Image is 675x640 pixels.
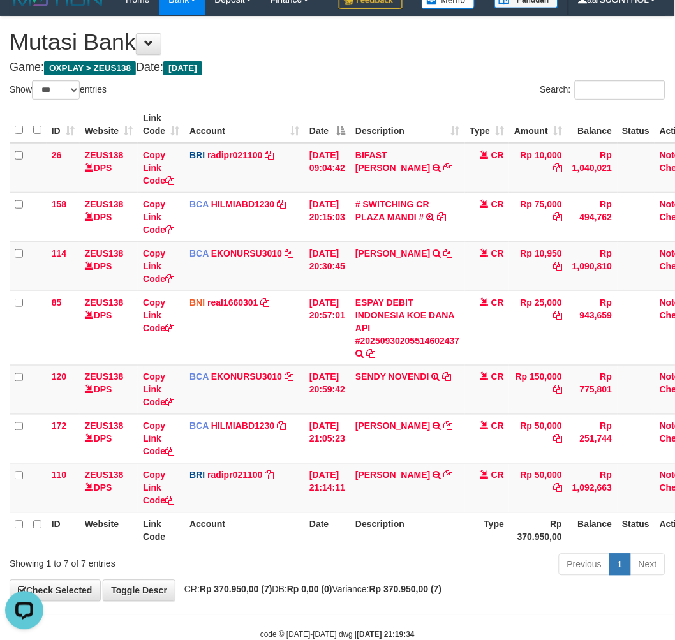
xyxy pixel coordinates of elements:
a: Copy radipr021100 to clipboard [265,150,274,160]
a: [PERSON_NAME] [355,421,430,431]
th: ID [47,512,80,549]
td: Rp 494,762 [567,192,617,241]
th: Description [350,512,465,549]
td: [DATE] 20:15:03 [304,192,350,241]
span: CR [491,248,504,258]
th: Account [184,512,304,549]
a: ZEUS138 [85,372,124,382]
a: real1660301 [207,297,258,308]
td: [DATE] 20:57:01 [304,290,350,365]
a: Copy SENDY NOVENDI to clipboard [443,372,452,382]
td: Rp 10,950 [509,241,567,290]
td: Rp 775,801 [567,365,617,414]
span: BNI [189,297,205,308]
td: Rp 10,000 [509,143,567,193]
h4: Game: Date: [10,61,665,74]
a: Copy Link Code [143,421,174,457]
span: BRI [189,470,205,480]
span: CR [491,150,504,160]
th: ID: activate to sort column ascending [47,107,80,143]
td: Rp 1,040,021 [567,143,617,193]
span: BCA [189,372,209,382]
td: Rp 1,092,663 [567,463,617,512]
a: Copy Rp 75,000 to clipboard [553,212,562,222]
td: DPS [80,414,138,463]
td: [DATE] 21:14:11 [304,463,350,512]
span: BCA [189,199,209,209]
td: Rp 251,744 [567,414,617,463]
button: Open LiveChat chat widget [5,5,43,43]
a: ZEUS138 [85,297,124,308]
a: Copy Rp 10,000 to clipboard [553,163,562,173]
a: 1 [609,554,631,576]
a: ZEUS138 [85,199,124,209]
th: Type: activate to sort column ascending [465,107,510,143]
td: Rp 150,000 [509,365,567,414]
a: HILMIABD1230 [211,421,275,431]
span: CR: DB: Variance: [178,584,442,595]
td: DPS [80,463,138,512]
a: Copy BIFAST ERIKA S PAUN to clipboard [444,163,453,173]
a: Copy Rp 50,000 to clipboard [553,483,562,493]
span: 110 [52,470,66,480]
td: DPS [80,290,138,365]
th: Status [618,107,655,143]
td: DPS [80,365,138,414]
span: 26 [52,150,62,160]
a: Copy Link Code [143,150,174,186]
span: BRI [189,150,205,160]
a: Copy JEPRI FEBRIYAN to clipboard [444,470,453,480]
td: Rp 1,090,810 [567,241,617,290]
th: Link Code: activate to sort column ascending [138,107,184,143]
td: DPS [80,143,138,193]
span: 158 [52,199,66,209]
a: radipr021100 [207,150,262,160]
a: Copy ESPAY DEBIT INDONESIA KOE DANA API #20250930205514602437 to clipboard [366,348,375,359]
th: Date [304,512,350,549]
h1: Mutasi Bank [10,29,665,55]
select: Showentries [32,80,80,100]
a: EKONURSU3010 [211,372,282,382]
small: code © [DATE]-[DATE] dwg | [260,630,415,639]
th: Status [618,512,655,549]
span: 172 [52,421,66,431]
strong: [DATE] 21:19:34 [357,630,415,639]
span: 120 [52,372,66,382]
th: Date: activate to sort column descending [304,107,350,143]
td: DPS [80,241,138,290]
th: Balance [567,107,617,143]
a: Copy EKONURSU3010 to clipboard [285,248,293,258]
th: Link Code [138,512,184,549]
span: [DATE] [163,61,202,75]
a: Copy radipr021100 to clipboard [265,470,274,480]
span: OXPLAY > ZEUS138 [44,61,136,75]
a: Copy Rp 10,950 to clipboard [553,261,562,271]
a: Toggle Descr [103,580,175,602]
span: 85 [52,297,62,308]
a: Copy Rp 50,000 to clipboard [553,434,562,444]
a: Copy Rp 25,000 to clipboard [553,310,562,320]
a: Copy HILMIABD1230 to clipboard [277,199,286,209]
a: radipr021100 [207,470,262,480]
a: ZEUS138 [85,248,124,258]
a: # SWITCHING CR PLAZA MANDI # [355,199,429,222]
span: CR [491,199,504,209]
th: Website: activate to sort column ascending [80,107,138,143]
input: Search: [575,80,665,100]
a: EKONURSU3010 [211,248,282,258]
td: Rp 75,000 [509,192,567,241]
th: Account: activate to sort column ascending [184,107,304,143]
th: Amount: activate to sort column ascending [509,107,567,143]
a: HILMIABD1230 [211,199,275,209]
a: ZEUS138 [85,421,124,431]
td: [DATE] 09:04:42 [304,143,350,193]
a: Copy DIDI MULYADI to clipboard [444,421,453,431]
td: Rp 50,000 [509,414,567,463]
span: BCA [189,248,209,258]
td: [DATE] 20:59:42 [304,365,350,414]
strong: Rp 0,00 (0) [287,584,332,595]
a: Previous [559,554,610,576]
a: Copy # SWITCHING CR PLAZA MANDI # to clipboard [438,212,447,222]
td: Rp 50,000 [509,463,567,512]
label: Search: [540,80,665,100]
